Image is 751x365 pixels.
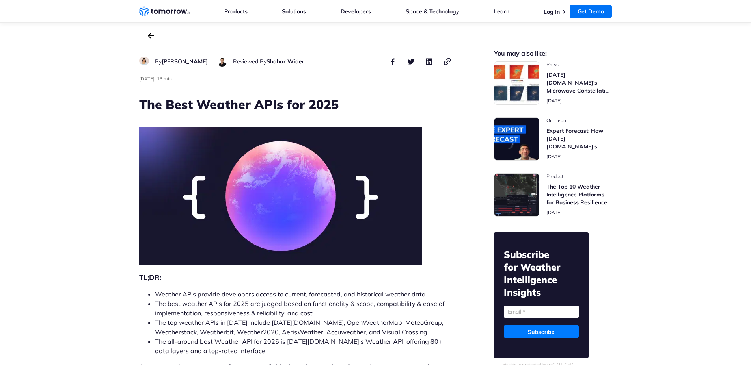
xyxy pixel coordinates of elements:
span: publish date [139,76,155,82]
h3: The Top 10 Weather Intelligence Platforms for Business Resilience in [DATE] [546,183,612,206]
a: Log In [544,8,560,15]
li: Weather APIs provide developers access to current, forecasted, and historical weather data. [155,289,452,299]
button: share this post on facebook [388,57,398,66]
span: Estimated reading time [157,76,172,82]
span: Reviewed By [233,58,266,65]
a: Read The Top 10 Weather Intelligence Platforms for Business Resilience in 2025 [494,173,612,217]
span: post catecory [546,61,612,68]
h1: The Best Weather APIs for 2025 [139,96,452,113]
span: post catecory [546,117,612,124]
a: Read Tomorrow.io’s Microwave Constellation Ready To Help This Hurricane Season [494,61,612,105]
li: The all-around best Weather API for 2025 is [DATE][DOMAIN_NAME]’s Weather API, offering 80+ data ... [155,337,452,356]
h2: TL;DR: [139,272,452,283]
li: The top weather APIs in [DATE] include [DATE][DOMAIN_NAME], OpenWeatherMap, MeteoGroup, Weatherst... [155,318,452,337]
span: publish date [546,154,562,159]
div: author name [233,57,304,66]
a: Get Demo [570,5,612,18]
span: · [155,76,156,82]
img: Ruth Favela [139,57,149,65]
h2: Subscribe for Weather Intelligence Insights [504,248,579,298]
a: Learn [494,8,509,15]
span: post catecory [546,173,612,180]
a: Home link [139,6,190,17]
h3: [DATE][DOMAIN_NAME]’s Microwave Constellation Ready To Help This Hurricane Season [546,71,612,94]
a: Developers [341,8,371,15]
a: Read Expert Forecast: How Tomorrow.io’s Microwave Sounders Are Revolutionizing Hurricane Monitoring [494,117,612,161]
h3: Expert Forecast: How [DATE][DOMAIN_NAME]’s Microwave Sounders Are Revolutionizing Hurricane Monit... [546,127,612,150]
a: back to the main blog page [148,33,154,39]
h2: You may also like: [494,50,612,56]
input: Subscribe [504,325,579,338]
span: publish date [546,209,562,215]
li: The best weather APIs for 2025 are judged based on functionality & scope, compatibility & ease of... [155,299,452,318]
a: Solutions [282,8,306,15]
div: author name [155,57,208,66]
img: Shahar Wider [217,57,227,67]
button: share this post on twitter [406,57,416,66]
span: By [155,58,162,65]
button: share this post on linkedin [425,57,434,66]
a: Space & Technology [406,8,459,15]
button: copy link to clipboard [443,57,452,66]
a: Products [224,8,248,15]
input: Email * [504,306,579,318]
span: publish date [546,98,562,104]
